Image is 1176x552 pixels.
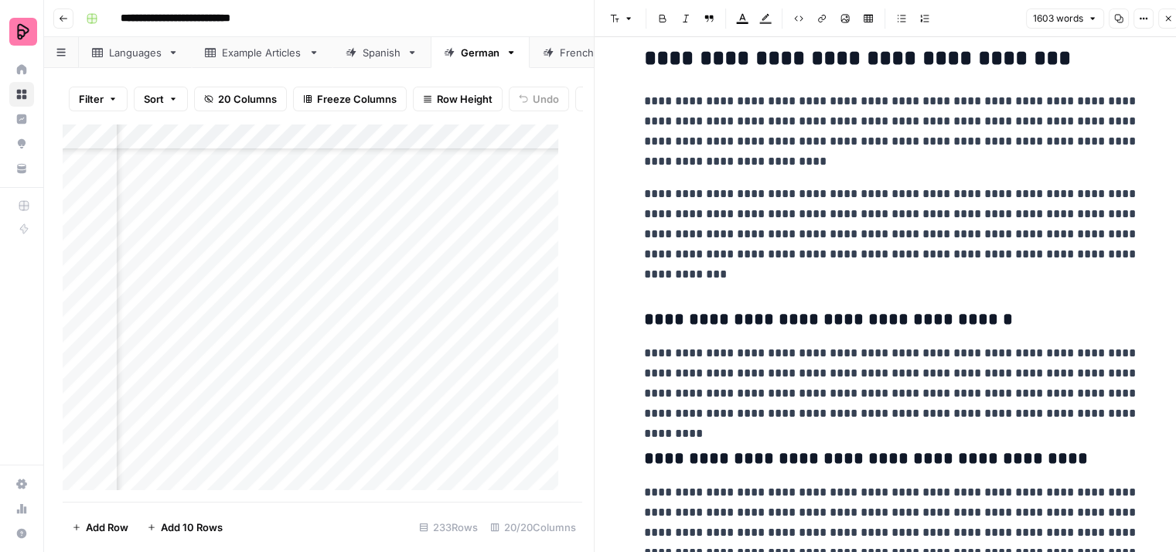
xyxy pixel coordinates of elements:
[161,520,223,535] span: Add 10 Rows
[9,18,37,46] img: Preply Logo
[332,37,431,68] a: Spanish
[533,91,559,107] span: Undo
[194,87,287,111] button: 20 Columns
[9,156,34,181] a: Your Data
[560,45,595,60] div: French
[222,45,302,60] div: Example Articles
[1026,9,1104,29] button: 1603 words
[69,87,128,111] button: Filter
[109,45,162,60] div: Languages
[9,496,34,521] a: Usage
[9,57,34,82] a: Home
[9,472,34,496] a: Settings
[413,515,484,540] div: 233 Rows
[1033,12,1083,26] span: 1603 words
[144,91,164,107] span: Sort
[363,45,401,60] div: Spanish
[63,515,138,540] button: Add Row
[437,91,493,107] span: Row Height
[9,107,34,131] a: Insights
[413,87,503,111] button: Row Height
[461,45,499,60] div: German
[530,37,625,68] a: French
[79,91,104,107] span: Filter
[134,87,188,111] button: Sort
[9,82,34,107] a: Browse
[9,131,34,156] a: Opportunities
[509,87,569,111] button: Undo
[9,521,34,546] button: Help + Support
[317,91,397,107] span: Freeze Columns
[79,37,192,68] a: Languages
[484,515,582,540] div: 20/20 Columns
[138,515,232,540] button: Add 10 Rows
[192,37,332,68] a: Example Articles
[9,12,34,51] button: Workspace: Preply
[431,37,530,68] a: German
[218,91,277,107] span: 20 Columns
[293,87,407,111] button: Freeze Columns
[86,520,128,535] span: Add Row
